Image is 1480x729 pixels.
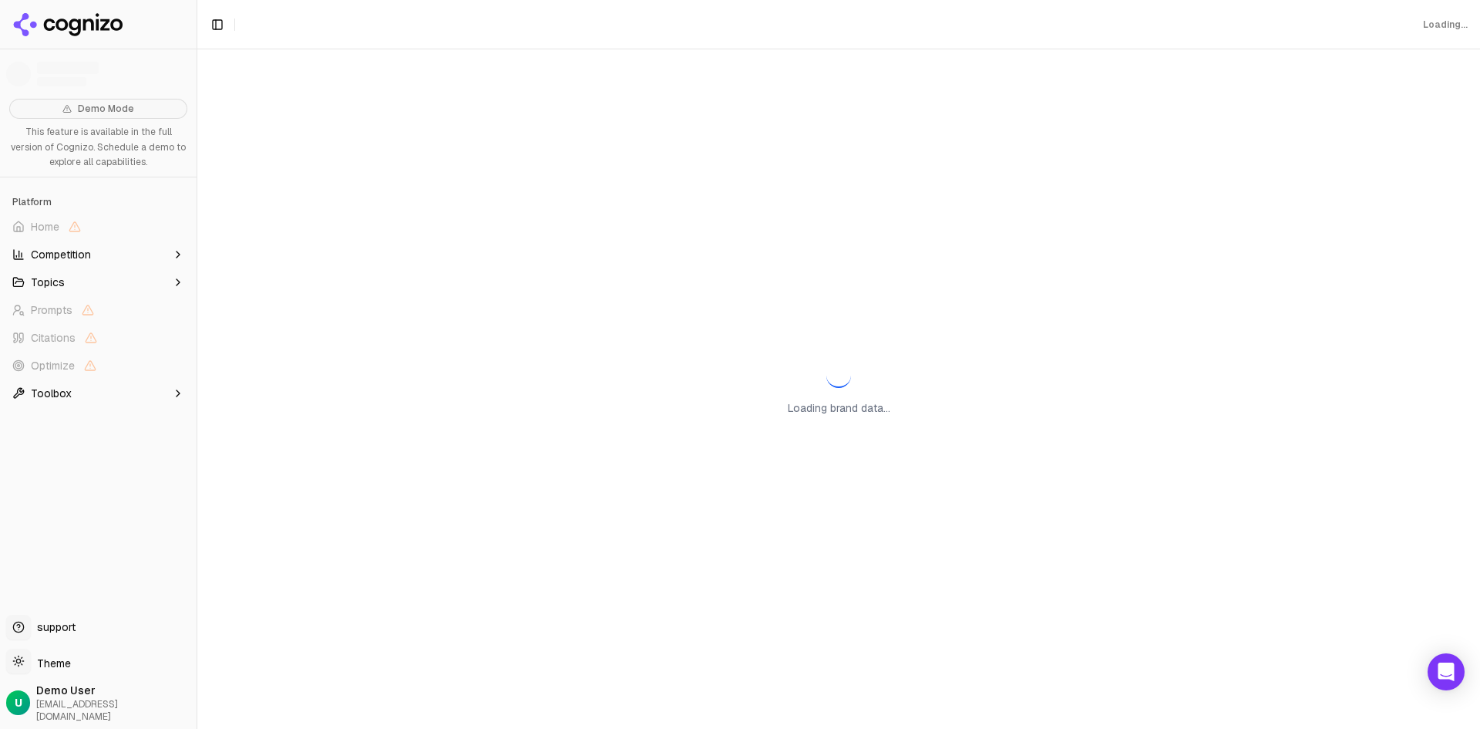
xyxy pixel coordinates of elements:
[31,330,76,346] span: Citations
[31,275,65,290] span: Topics
[31,619,76,635] span: support
[6,381,190,406] button: Toolbox
[31,302,72,318] span: Prompts
[9,125,187,170] p: This feature is available in the full version of Cognizo. Schedule a demo to explore all capabili...
[31,219,59,235] span: Home
[31,386,72,401] span: Toolbox
[6,242,190,267] button: Competition
[36,698,190,723] span: [EMAIL_ADDRESS][DOMAIN_NAME]
[31,656,71,670] span: Theme
[31,358,75,373] span: Optimize
[1423,19,1468,31] div: Loading...
[15,695,22,710] span: U
[1428,653,1465,690] div: Open Intercom Messenger
[36,683,190,698] span: Demo User
[78,103,134,115] span: Demo Mode
[6,270,190,295] button: Topics
[31,247,91,262] span: Competition
[6,190,190,214] div: Platform
[788,400,890,416] p: Loading brand data...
